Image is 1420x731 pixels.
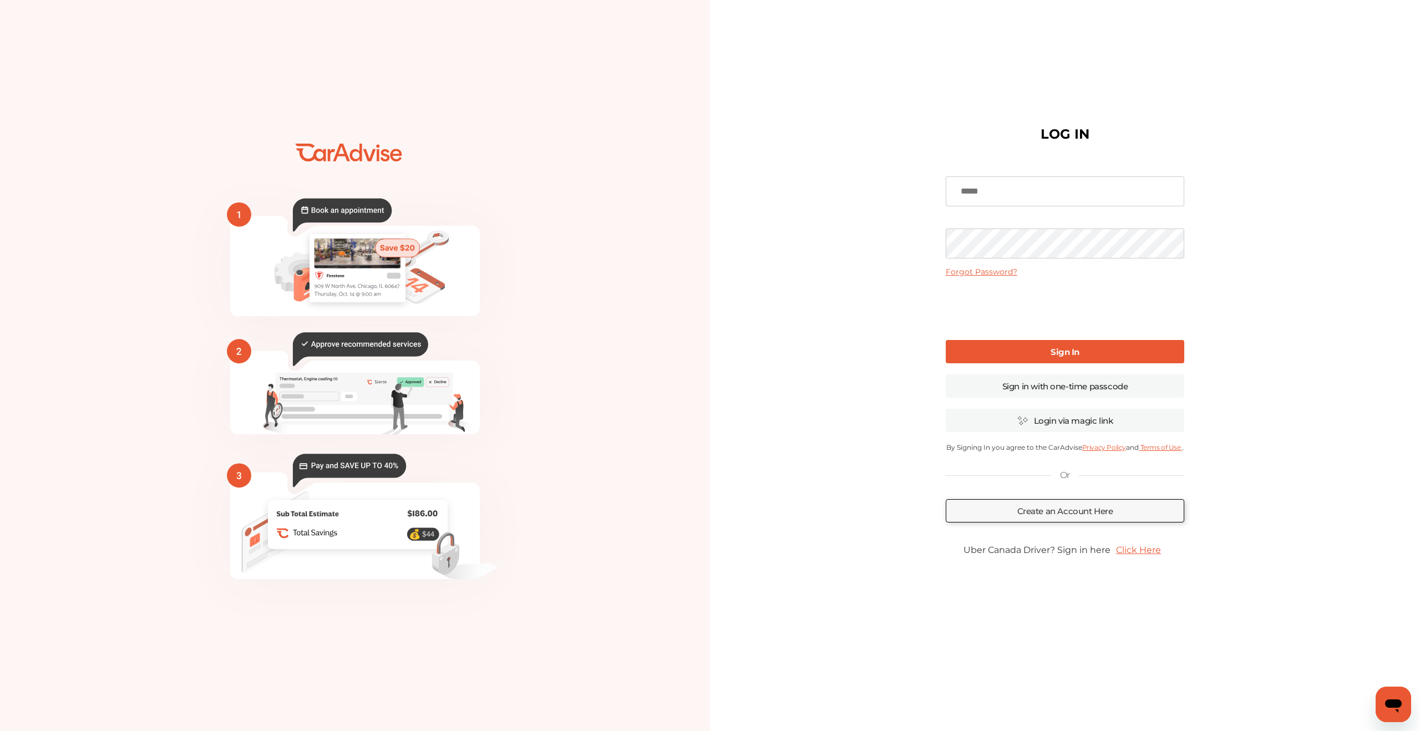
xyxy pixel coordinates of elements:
[409,529,421,540] text: 💰
[963,545,1110,555] span: Uber Canada Driver? Sign in here
[1110,539,1167,561] a: Click Here
[1041,129,1089,140] h1: LOG IN
[946,374,1184,398] a: Sign in with one-time passcode
[946,340,1184,363] a: Sign In
[946,499,1184,522] a: Create an Account Here
[1139,443,1182,451] a: Terms of Use
[946,409,1184,432] a: Login via magic link
[981,286,1149,329] iframe: reCAPTCHA
[1017,415,1028,426] img: magic_icon.32c66aac.svg
[1376,687,1411,722] iframe: Button to launch messaging window
[1060,469,1070,481] p: Or
[1051,347,1079,357] b: Sign In
[1082,443,1126,451] a: Privacy Policy
[946,443,1184,451] p: By Signing In you agree to the CarAdvise and .
[946,267,1017,277] a: Forgot Password?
